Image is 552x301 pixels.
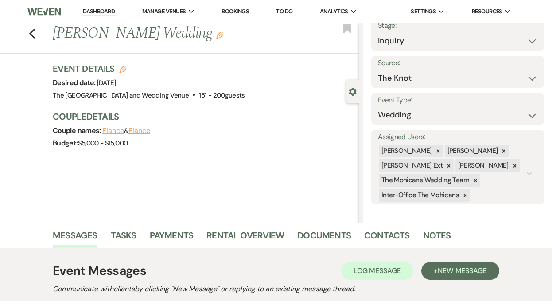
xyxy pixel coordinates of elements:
label: Assigned Users: [378,131,537,144]
span: The [GEOGRAPHIC_DATA] and Wedding Venue [53,91,189,100]
span: Desired date: [53,78,97,87]
button: Log Message [341,262,413,280]
a: Notes [423,228,451,248]
span: & [102,126,150,135]
div: [PERSON_NAME] Ext [379,159,444,172]
button: Fiance [128,127,150,134]
div: [PERSON_NAME] [445,145,499,157]
div: [PERSON_NAME] [379,145,433,157]
label: Stage: [378,20,537,32]
span: Log Message [354,266,401,275]
h1: [PERSON_NAME] Wedding [53,23,294,44]
span: Budget: [53,138,78,148]
a: To Do [276,8,292,15]
span: Manage Venues [142,7,186,16]
button: Edit [216,31,223,39]
a: Dashboard [83,8,115,16]
span: $5,000 - $15,000 [78,139,128,148]
a: Tasks [111,228,136,248]
span: Couple names: [53,126,102,135]
div: The Mohicans Wedding Team [379,174,470,187]
a: Documents [297,228,351,248]
h3: Event Details [53,63,245,75]
button: +New Message [421,262,499,280]
label: Event Type: [378,94,537,107]
a: Contacts [364,228,410,248]
span: 151 - 200 guests [199,91,245,100]
button: Close lead details [349,87,357,95]
span: New Message [438,266,487,275]
h2: Communicate with clients by clicking "New Message" or replying to an existing message thread. [53,284,499,294]
span: Settings [411,7,436,16]
label: Source: [378,57,537,70]
a: Rental Overview [206,228,284,248]
div: Inter-Office The Mohicans [379,189,460,202]
a: Bookings [222,8,249,15]
span: Analytics [320,7,348,16]
a: Payments [150,228,194,248]
button: Fiance [102,127,124,134]
h3: Couple Details [53,110,350,123]
a: Messages [53,228,97,248]
div: [PERSON_NAME] [455,159,510,172]
img: Weven Logo [27,2,60,21]
span: Resources [472,7,502,16]
span: [DATE] [97,78,116,87]
h1: Event Messages [53,262,146,280]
